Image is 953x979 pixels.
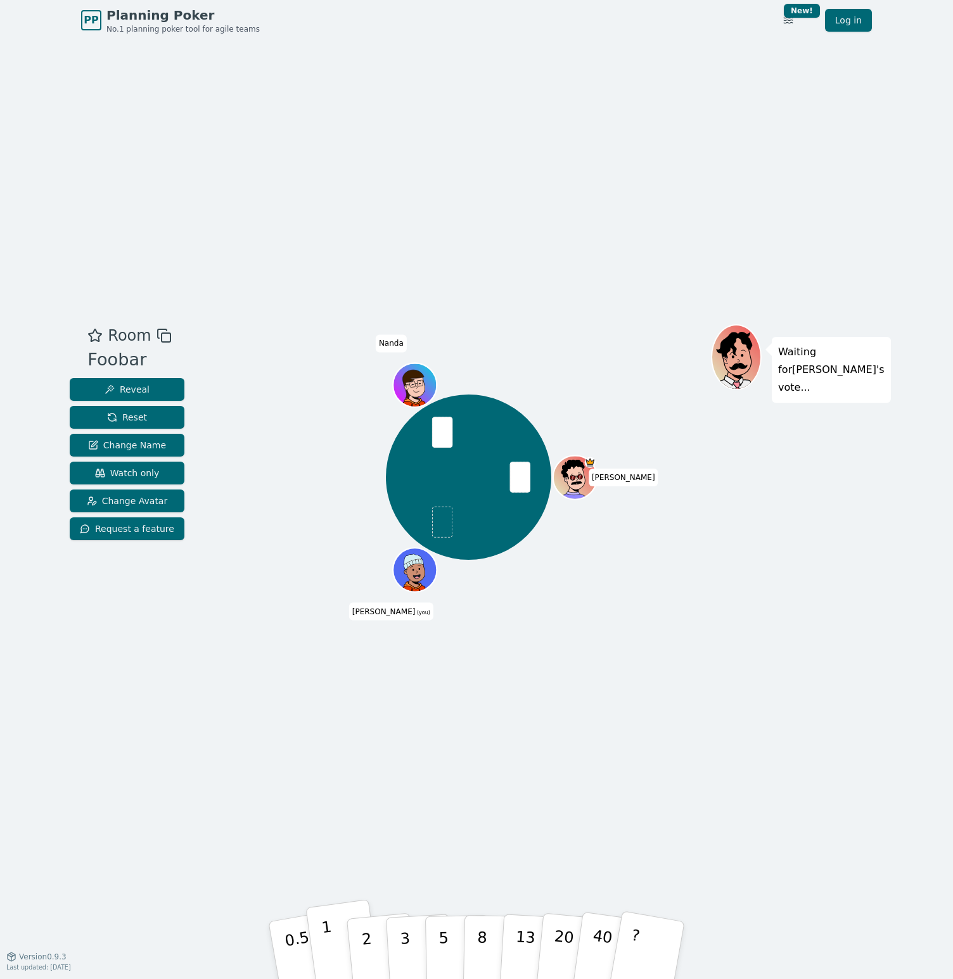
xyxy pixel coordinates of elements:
[415,609,430,615] span: (you)
[88,439,166,452] span: Change Name
[19,952,67,962] span: Version 0.9.3
[106,24,260,34] span: No.1 planning poker tool for agile teams
[84,13,98,28] span: PP
[70,462,184,484] button: Watch only
[80,522,174,535] span: Request a feature
[825,9,872,32] a: Log in
[95,467,160,479] span: Watch only
[376,334,407,352] span: Click to change your name
[106,6,260,24] span: Planning Poker
[6,952,67,962] button: Version0.9.3
[105,383,150,396] span: Reveal
[70,378,184,401] button: Reveal
[81,6,260,34] a: PPPlanning PokerNo.1 planning poker tool for agile teams
[87,347,171,373] div: Foobar
[70,517,184,540] button: Request a feature
[87,324,103,347] button: Add as favourite
[349,602,433,620] span: Click to change your name
[778,343,885,396] p: Waiting for [PERSON_NAME] 's vote...
[784,4,820,18] div: New!
[585,457,596,467] span: Dillon is the host
[87,495,168,507] span: Change Avatar
[777,9,800,32] button: New!
[70,434,184,457] button: Change Name
[107,411,147,424] span: Reset
[70,406,184,429] button: Reset
[6,964,71,971] span: Last updated: [DATE]
[108,324,151,347] span: Room
[395,549,436,590] button: Click to change your avatar
[70,489,184,512] button: Change Avatar
[589,469,658,486] span: Click to change your name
